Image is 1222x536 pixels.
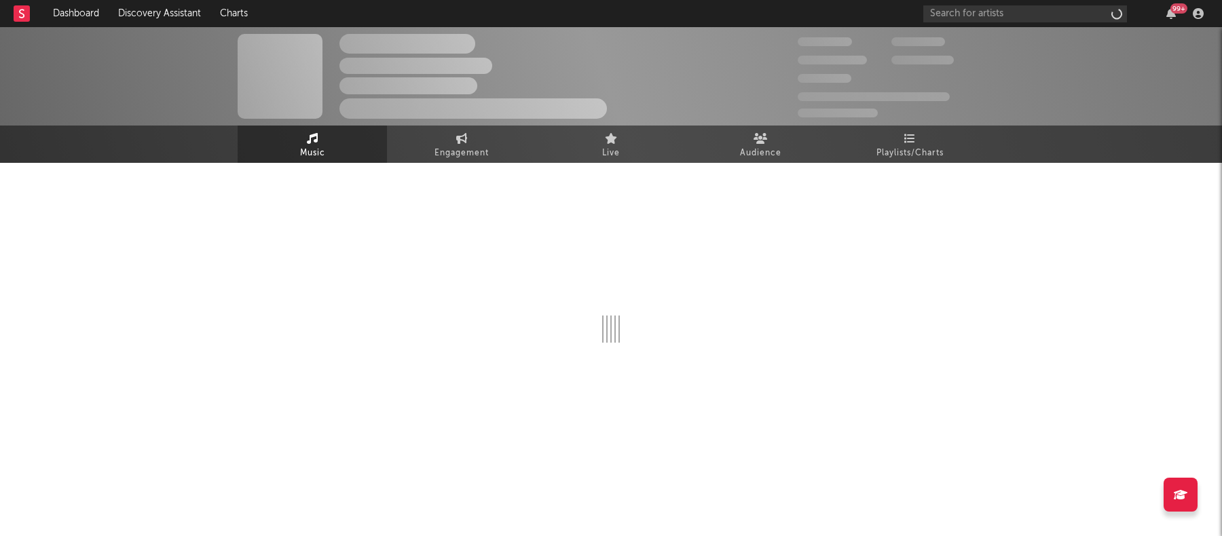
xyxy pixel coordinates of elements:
[602,145,620,161] span: Live
[798,109,878,117] span: Jump Score: 85.0
[238,126,387,163] a: Music
[891,37,945,46] span: 100,000
[387,126,536,163] a: Engagement
[1166,8,1176,19] button: 99+
[798,37,852,46] span: 300,000
[798,56,867,64] span: 50,000,000
[686,126,835,163] a: Audience
[300,145,325,161] span: Music
[798,92,950,101] span: 50,000,000 Monthly Listeners
[876,145,944,161] span: Playlists/Charts
[891,56,954,64] span: 1,000,000
[923,5,1127,22] input: Search for artists
[798,74,851,83] span: 100,000
[434,145,489,161] span: Engagement
[536,126,686,163] a: Live
[740,145,781,161] span: Audience
[835,126,984,163] a: Playlists/Charts
[1170,3,1187,14] div: 99 +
